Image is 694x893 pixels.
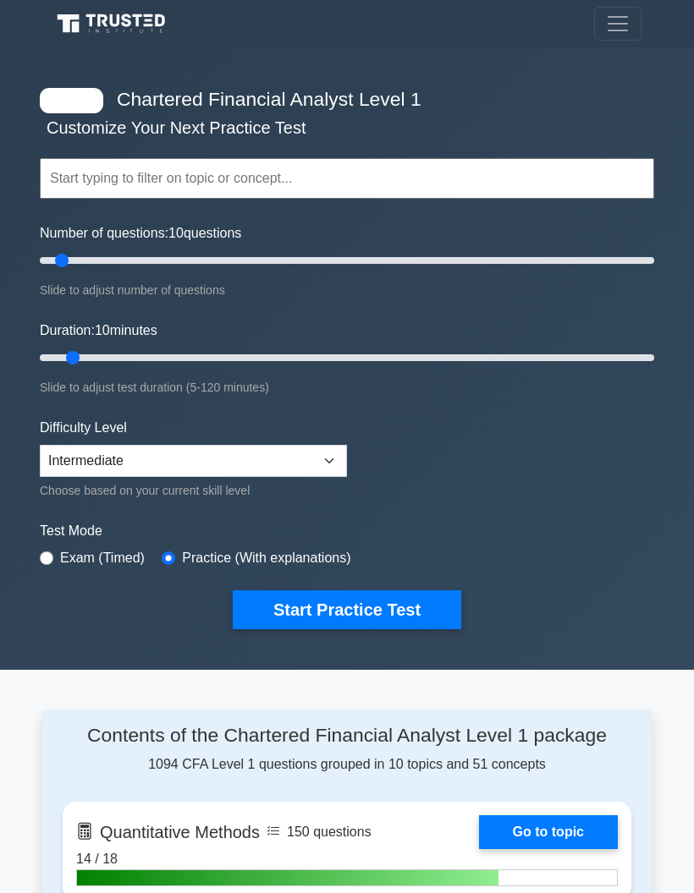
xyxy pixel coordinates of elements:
[168,226,184,240] span: 10
[60,548,145,568] label: Exam (Timed)
[40,158,654,199] input: Start typing to filter on topic or concept...
[40,377,654,397] div: Slide to adjust test duration (5-120 minutes)
[233,590,461,629] button: Start Practice Test
[95,323,110,337] span: 10
[110,88,571,111] h4: Chartered Financial Analyst Level 1
[40,223,241,244] label: Number of questions: questions
[479,815,618,849] a: Go to topic
[594,7,642,41] button: Toggle navigation
[40,521,654,541] label: Test Mode
[63,724,631,774] div: 1094 CFA Level 1 questions grouped in 10 topics and 51 concepts
[40,280,654,300] div: Slide to adjust number of questions
[40,320,157,341] label: Duration: minutes
[40,480,347,501] div: Choose based on your current skill level
[182,548,350,568] label: Practice (With explanations)
[40,418,127,438] label: Difficulty Level
[63,724,631,747] h4: Contents of the Chartered Financial Analyst Level 1 package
